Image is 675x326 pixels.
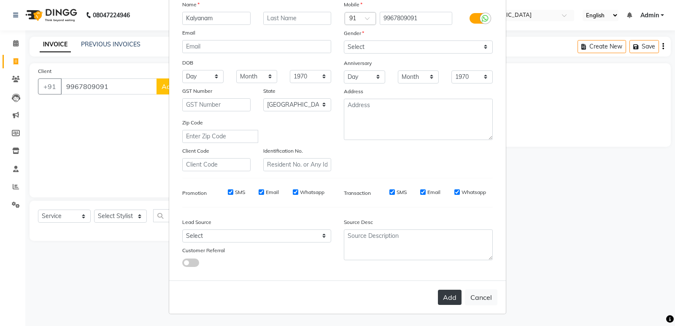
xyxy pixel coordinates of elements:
input: Client Code [182,158,251,171]
label: State [263,87,275,95]
label: Promotion [182,189,207,197]
label: Lead Source [182,218,211,226]
label: SMS [397,189,407,196]
label: Name [182,1,200,8]
label: Email [427,189,440,196]
label: Customer Referral [182,247,225,254]
input: First Name [182,12,251,25]
label: Email [266,189,279,196]
input: Last Name [263,12,332,25]
label: Source Desc [344,218,373,226]
label: SMS [235,189,245,196]
input: Mobile [380,12,453,25]
input: Enter Zip Code [182,130,258,143]
label: Gender [344,30,364,37]
label: DOB [182,59,193,67]
label: Mobile [344,1,362,8]
label: Address [344,88,363,95]
label: Whatsapp [300,189,324,196]
input: Email [182,40,331,53]
label: Transaction [344,189,371,197]
input: Resident No. or Any Id [263,158,332,171]
label: Client Code [182,147,209,155]
label: Whatsapp [462,189,486,196]
button: Cancel [465,289,497,305]
label: Anniversary [344,59,372,67]
button: Add [438,290,462,305]
label: GST Number [182,87,212,95]
label: Zip Code [182,119,203,127]
input: GST Number [182,98,251,111]
label: Identification No. [263,147,303,155]
label: Email [182,29,195,37]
